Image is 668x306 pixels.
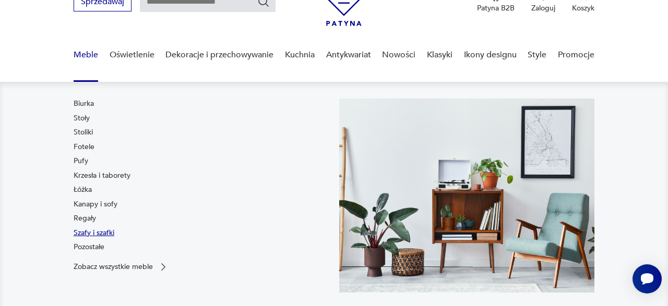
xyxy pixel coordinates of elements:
[74,170,130,181] a: Krzesła i taborety
[74,142,94,152] a: Fotele
[285,35,315,75] a: Kuchnia
[74,262,169,272] a: Zobacz wszystkie meble
[74,99,94,109] a: Biurka
[531,3,555,13] p: Zaloguj
[74,242,104,252] a: Pozostałe
[74,35,98,75] a: Meble
[427,35,452,75] a: Klasyki
[74,127,93,138] a: Stoliki
[74,185,92,195] a: Łóżka
[633,264,662,293] iframe: Smartsupp widget button
[74,156,88,166] a: Pufy
[339,99,594,292] img: 969d9116629659dbb0bd4e745da535dc.jpg
[464,35,517,75] a: Ikony designu
[74,199,117,210] a: Kanapy i sofy
[165,35,273,75] a: Dekoracje i przechowywanie
[477,3,515,13] p: Patyna B2B
[558,35,594,75] a: Promocje
[74,213,96,224] a: Regały
[326,35,371,75] a: Antykwariat
[110,35,154,75] a: Oświetlenie
[528,35,546,75] a: Style
[74,263,153,270] p: Zobacz wszystkie meble
[74,228,114,238] a: Szafy i szafki
[74,113,90,124] a: Stoły
[382,35,415,75] a: Nowości
[572,3,594,13] p: Koszyk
